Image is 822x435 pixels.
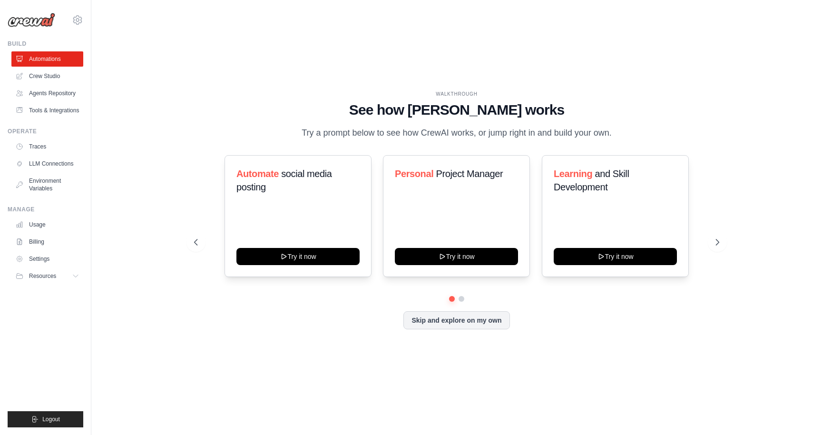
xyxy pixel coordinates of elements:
button: Logout [8,411,83,427]
div: Build [8,40,83,48]
button: Try it now [236,248,360,265]
a: Settings [11,251,83,267]
button: Skip and explore on my own [403,311,509,329]
span: social media posting [236,168,332,192]
a: Usage [11,217,83,232]
img: Logo [8,13,55,27]
span: and Skill Development [554,168,629,192]
a: Crew Studio [11,69,83,84]
h1: See how [PERSON_NAME] works [194,101,719,119]
span: Resources [29,272,56,280]
span: Project Manager [436,168,503,179]
div: Manage [8,206,83,213]
a: LLM Connections [11,156,83,171]
div: Operate [8,128,83,135]
p: Try a prompt below to see how CrewAI works, or jump right in and build your own. [297,126,616,140]
span: Logout [42,415,60,423]
a: Billing [11,234,83,249]
button: Resources [11,268,83,284]
button: Try it now [554,248,677,265]
a: Tools & Integrations [11,103,83,118]
a: Automations [11,51,83,67]
a: Traces [11,139,83,154]
a: Agents Repository [11,86,83,101]
span: Automate [236,168,279,179]
span: Learning [554,168,592,179]
a: Environment Variables [11,173,83,196]
button: Try it now [395,248,518,265]
div: WALKTHROUGH [194,90,719,98]
span: Personal [395,168,433,179]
